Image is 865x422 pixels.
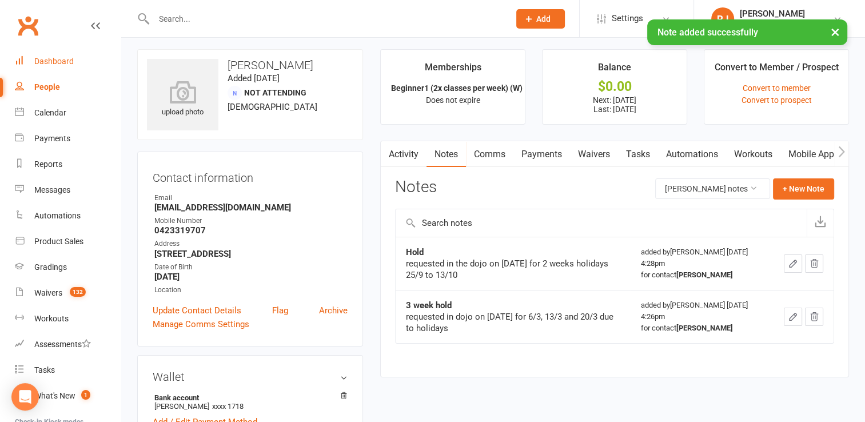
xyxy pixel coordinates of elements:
[726,141,780,168] a: Workouts
[34,288,62,297] div: Waivers
[154,202,348,213] strong: [EMAIL_ADDRESS][DOMAIN_NAME]
[153,167,348,184] h3: Contact information
[536,14,551,23] span: Add
[147,81,218,118] div: upload photo
[81,390,90,400] span: 1
[154,238,348,249] div: Address
[319,304,348,317] a: Archive
[715,60,839,81] div: Convert to Member / Prospect
[406,258,620,281] div: requested in the dojo on [DATE] for 2 weeks holidays 25/9 to 13/10
[676,324,732,332] strong: [PERSON_NAME]
[34,391,75,400] div: What's New
[15,357,121,383] a: Tasks
[426,141,466,168] a: Notes
[15,203,121,229] a: Automations
[34,237,83,246] div: Product Sales
[153,371,348,383] h3: Wallet
[34,262,67,272] div: Gradings
[640,246,763,281] div: added by [PERSON_NAME] [DATE] 4:28pm
[640,269,763,281] div: for contact
[150,11,501,27] input: Search...
[34,82,60,91] div: People
[15,229,121,254] a: Product Sales
[618,141,658,168] a: Tasks
[466,141,513,168] a: Comms
[15,332,121,357] a: Assessments
[553,95,676,114] p: Next: [DATE] Last: [DATE]
[244,88,306,97] span: Not Attending
[425,60,481,81] div: Memberships
[15,383,121,409] a: What's New1
[153,304,241,317] a: Update Contact Details
[513,141,570,168] a: Payments
[14,11,42,40] a: Clubworx
[34,314,69,323] div: Workouts
[34,365,55,375] div: Tasks
[740,9,816,19] div: [PERSON_NAME]
[154,285,348,296] div: Location
[612,6,643,31] span: Settings
[15,74,121,100] a: People
[15,152,121,177] a: Reports
[70,287,86,297] span: 132
[676,270,732,279] strong: [PERSON_NAME]
[154,393,342,402] strong: Bank account
[658,141,726,168] a: Automations
[406,300,452,310] strong: 3 week hold
[742,83,810,93] a: Convert to member
[516,9,565,29] button: Add
[655,178,770,199] button: [PERSON_NAME] notes
[154,249,348,259] strong: [STREET_ADDRESS]
[391,83,523,93] strong: Beginner1 (2x classes per week) (W)
[15,254,121,280] a: Gradings
[15,100,121,126] a: Calendar
[153,392,348,412] li: [PERSON_NAME]
[406,247,424,257] strong: Hold
[34,57,74,66] div: Dashboard
[711,7,734,30] div: RJ
[34,211,81,220] div: Automations
[154,225,348,236] strong: 0423319707
[15,126,121,152] a: Payments
[570,141,618,168] a: Waivers
[15,177,121,203] a: Messages
[34,134,70,143] div: Payments
[212,402,244,411] span: xxxx 1718
[426,95,480,105] span: Does not expire
[154,193,348,204] div: Email
[34,160,62,169] div: Reports
[647,19,847,45] div: Note added successfully
[825,19,846,44] button: ×
[406,311,620,334] div: requested in dojo on [DATE] for 6/3, 13/3 and 20/3 due to holidays
[272,304,288,317] a: Flag
[154,262,348,273] div: Date of Birth
[598,60,631,81] div: Balance
[553,81,676,93] div: $0.00
[154,216,348,226] div: Mobile Number
[740,19,816,29] div: Precision Martial Arts
[34,340,91,349] div: Assessments
[147,59,353,71] h3: [PERSON_NAME]
[153,317,249,331] a: Manage Comms Settings
[15,280,121,306] a: Waivers 132
[395,178,437,199] h3: Notes
[640,300,763,334] div: added by [PERSON_NAME] [DATE] 4:26pm
[228,102,317,112] span: [DEMOGRAPHIC_DATA]
[15,306,121,332] a: Workouts
[780,141,842,168] a: Mobile App
[741,95,811,105] a: Convert to prospect
[34,108,66,117] div: Calendar
[154,272,348,282] strong: [DATE]
[228,73,280,83] time: Added [DATE]
[773,178,834,199] button: + New Note
[15,49,121,74] a: Dashboard
[396,209,807,237] input: Search notes
[34,185,70,194] div: Messages
[381,141,426,168] a: Activity
[640,323,763,334] div: for contact
[11,383,39,411] div: Open Intercom Messenger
